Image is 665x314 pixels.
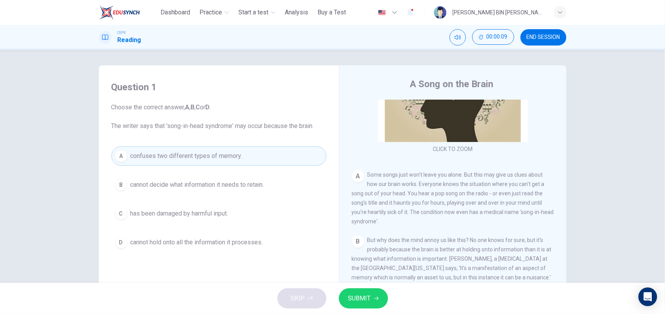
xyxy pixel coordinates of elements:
[111,233,326,252] button: Dcannot hold onto all the information it processes.
[450,29,466,46] div: Mute
[520,29,566,46] button: END SESSION
[111,146,326,166] button: Aconfuses two different types of memory.
[434,6,446,19] img: Profile picture
[131,238,263,247] span: cannot hold onto all the information it processes.
[196,103,200,111] b: C
[285,8,308,17] span: Analysis
[472,29,514,45] button: 00:00:09
[377,10,387,16] img: en
[185,103,190,111] b: A
[348,293,371,304] span: SUBMIT
[191,103,195,111] b: B
[115,236,127,249] div: D
[235,5,279,19] button: Start a test
[238,8,268,17] span: Start a test
[487,34,508,40] span: 00:00:09
[118,35,141,45] h1: Reading
[199,8,222,17] span: Practice
[99,5,140,20] img: ELTC logo
[282,5,311,19] button: Analysis
[527,34,560,40] span: END SESSION
[352,172,554,225] span: Some songs just won't leave you alone. But this may give us clues about how our brain works. Ever...
[314,5,349,19] button: Buy a Test
[118,30,126,35] span: CEFR
[131,180,264,189] span: cannot decide what information it needs to retain.
[99,5,158,20] a: ELTC logo
[115,207,127,220] div: C
[352,235,364,248] div: B
[318,8,346,17] span: Buy a Test
[131,151,242,161] span: confuses two different types of memory.
[206,103,210,111] b: D
[196,5,232,19] button: Practice
[639,288,657,306] div: Open Intercom Messenger
[115,150,127,162] div: A
[111,175,326,195] button: Bcannot decide what information it needs to retain.
[111,81,326,93] h4: Question 1
[157,5,193,19] button: Dashboard
[410,78,494,90] h4: A Song on the Brain
[111,103,326,131] span: Choose the correct answer, , , or . The writer says that 'song-in-head syndrome' may occur becaus...
[161,8,190,17] span: Dashboard
[111,204,326,223] button: Chas been damaged by harmful input.
[339,288,388,309] button: SUBMIT
[352,237,552,281] span: But why does the mind annoy us like this? No one knows for sure, but it's probably because the br...
[472,29,514,46] div: Hide
[131,209,228,218] span: has been damaged by harmful input.
[115,179,127,191] div: B
[352,170,364,182] div: A
[453,8,545,17] div: [PERSON_NAME] BIN [PERSON_NAME]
